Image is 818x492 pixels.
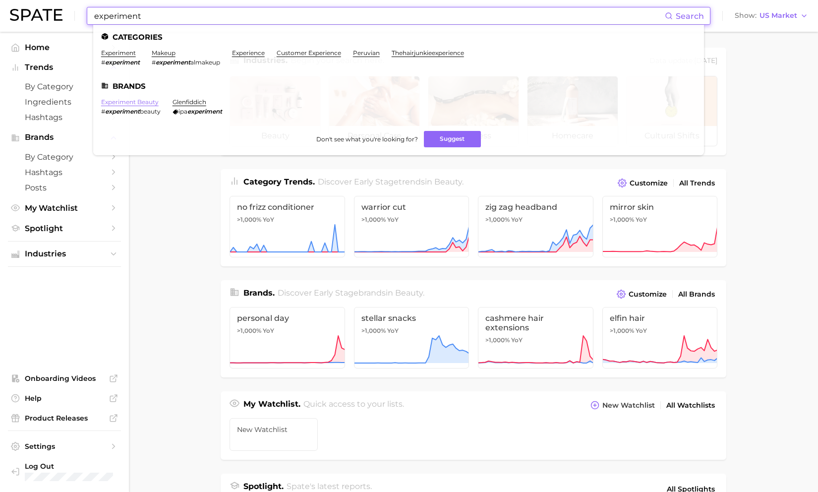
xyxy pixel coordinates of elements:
[318,177,464,186] span: Discover Early Stage trends in .
[237,202,338,212] span: no frizz conditioner
[424,131,481,147] button: Suggest
[140,108,161,115] span: beauty
[392,49,464,57] a: thehairjunkieexperience
[277,49,341,57] a: customer experience
[25,63,104,72] span: Trends
[190,59,220,66] span: almakeup
[8,371,121,386] a: Onboarding Videos
[25,414,104,423] span: Product Releases
[361,327,386,334] span: >1,000%
[237,216,261,223] span: >1,000%
[8,94,121,110] a: Ingredients
[354,307,469,369] a: stellar snacks>1,000% YoY
[25,462,117,471] span: Log Out
[735,13,757,18] span: Show
[8,40,121,55] a: Home
[25,394,104,403] span: Help
[25,133,104,142] span: Brands
[93,7,665,24] input: Search here for a brand, industry, or ingredient
[676,11,704,21] span: Search
[8,221,121,236] a: Spotlight
[8,246,121,261] button: Industries
[676,288,717,301] a: All Brands
[243,177,315,186] span: Category Trends .
[25,168,104,177] span: Hashtags
[152,49,175,57] a: makeup
[610,313,710,323] span: elfin hair
[8,149,121,165] a: by Category
[237,327,261,334] span: >1,000%
[173,98,206,106] a: glenfiddich
[485,336,510,344] span: >1,000%
[243,398,300,412] h1: My Watchlist.
[478,196,593,257] a: zig zag headband>1,000% YoY
[395,288,423,298] span: beauty
[588,398,657,412] button: New Watchlist
[25,374,104,383] span: Onboarding Videos
[25,97,104,107] span: Ingredients
[187,108,222,115] em: experiment
[8,439,121,454] a: Settings
[232,49,265,57] a: experience
[8,130,121,145] button: Brands
[303,398,404,412] h2: Quick access to your lists.
[361,202,462,212] span: warrior cut
[263,216,274,224] span: YoY
[101,98,159,106] a: experiment beauty
[237,313,338,323] span: personal day
[178,108,187,115] span: ipa
[434,177,462,186] span: beauty
[610,202,710,212] span: mirror skin
[602,307,718,369] a: elfin hair>1,000% YoY
[105,59,140,66] em: experiment
[230,418,318,451] a: New Watchlist
[8,459,121,484] a: Log out. Currently logged in with e-mail beidsmo@grventures.com.
[666,401,715,410] span: All Watchlists
[478,307,593,369] a: cashmere hair extensions>1,000% YoY
[10,9,62,21] img: SPATE
[156,59,190,66] em: experiment
[636,327,647,335] span: YoY
[353,49,380,57] a: peruvian
[511,336,523,344] span: YoY
[8,110,121,125] a: Hashtags
[25,183,104,192] span: Posts
[602,196,718,257] a: mirror skin>1,000% YoY
[152,59,156,66] span: #
[361,216,386,223] span: >1,000%
[243,288,275,298] span: Brands .
[485,202,586,212] span: zig zag headband
[678,290,715,299] span: All Brands
[8,79,121,94] a: by Category
[361,313,462,323] span: stellar snacks
[25,152,104,162] span: by Category
[8,165,121,180] a: Hashtags
[101,82,696,90] li: Brands
[8,180,121,195] a: Posts
[610,216,634,223] span: >1,000%
[230,196,345,257] a: no frizz conditioner>1,000% YoY
[25,203,104,213] span: My Watchlist
[602,401,655,410] span: New Watchlist
[8,200,121,216] a: My Watchlist
[101,33,696,41] li: Categories
[664,399,717,412] a: All Watchlists
[25,224,104,233] span: Spotlight
[230,307,345,369] a: personal day>1,000% YoY
[677,177,717,190] a: All Trends
[511,216,523,224] span: YoY
[485,313,586,332] span: cashmere hair extensions
[630,179,668,187] span: Customize
[614,287,669,301] button: Customize
[237,426,310,433] span: New Watchlist
[732,9,811,22] button: ShowUS Market
[679,179,715,187] span: All Trends
[387,327,399,335] span: YoY
[25,113,104,122] span: Hashtags
[101,59,105,66] span: #
[316,135,418,143] span: Don't see what you're looking for?
[485,216,510,223] span: >1,000%
[387,216,399,224] span: YoY
[25,43,104,52] span: Home
[615,176,670,190] button: Customize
